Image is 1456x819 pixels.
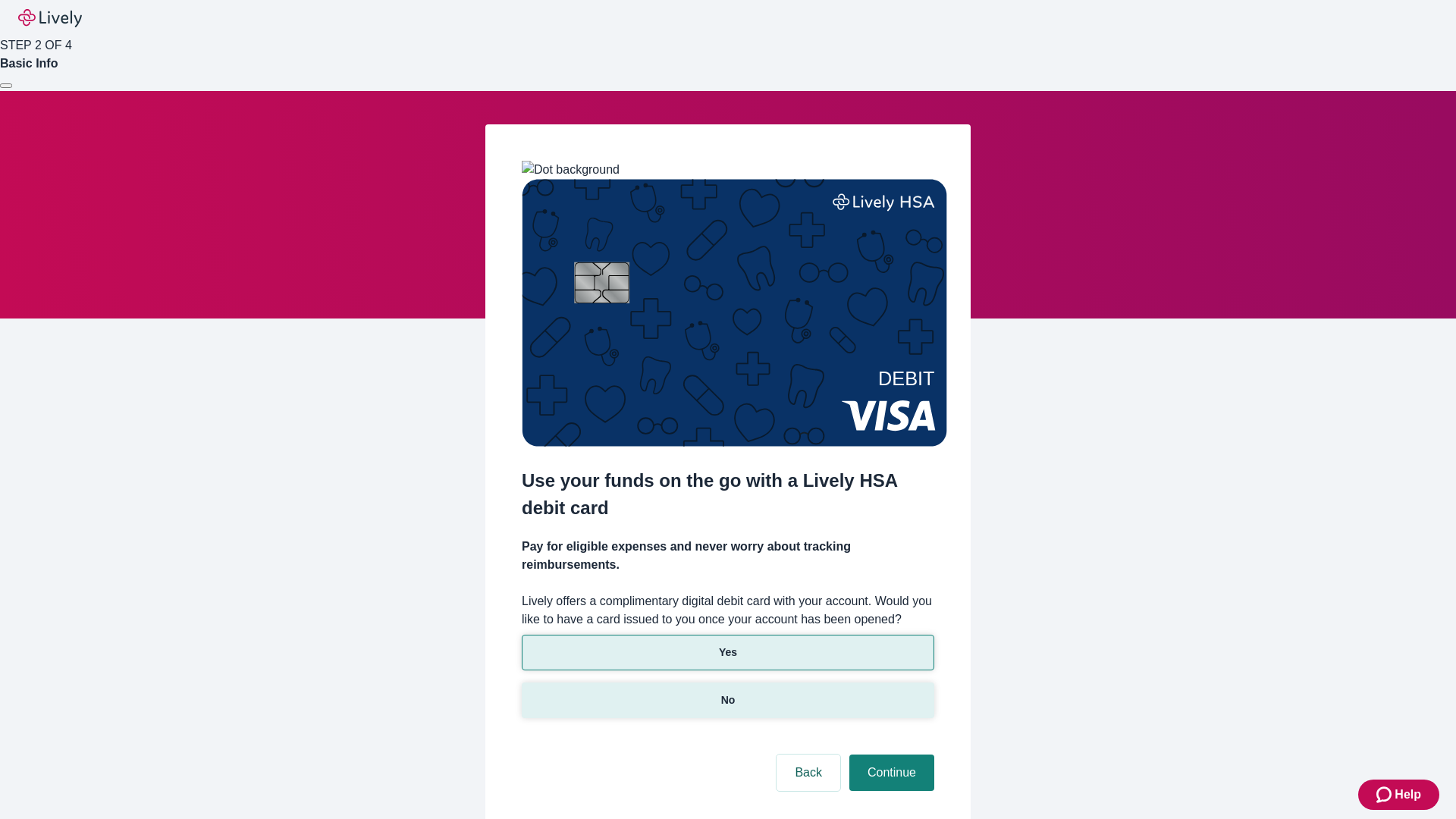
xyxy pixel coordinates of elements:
[522,635,934,670] button: Yes
[1376,786,1395,804] svg: Zendesk support icon
[18,9,82,27] img: Lively
[1395,786,1421,804] span: Help
[522,592,934,629] label: Lively offers a complimentary digital debit card with your account. Would you like to have a card...
[719,645,737,661] p: Yes
[849,755,934,791] button: Continue
[522,467,934,522] h2: Use your funds on the go with a Lively HSA debit card
[522,682,934,718] button: No
[522,538,934,574] h4: Pay for eligible expenses and never worry about tracking reimbursements.
[522,179,947,447] img: Debit card
[777,755,840,791] button: Back
[1358,780,1439,810] button: Zendesk support iconHelp
[721,692,736,708] p: No
[522,161,620,179] img: Dot background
